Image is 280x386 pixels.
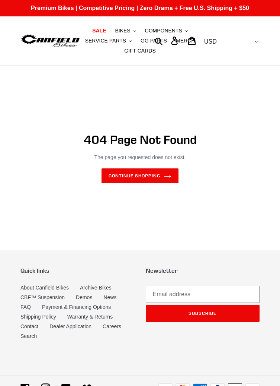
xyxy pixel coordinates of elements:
[20,33,80,48] img: Canfield Bikes
[88,26,110,36] a: SALE
[20,323,38,329] a: Contact
[102,168,178,183] a: Continue shopping
[20,267,135,274] p: Quick links
[145,28,182,34] span: COMPONENTS
[20,333,37,339] a: Search
[20,304,31,310] a: FAQ
[81,36,135,46] button: SERVICE PARTS
[67,314,113,320] a: Warranty & Returns
[76,294,92,300] a: Demos
[103,294,116,300] a: News
[146,286,260,303] input: Email address
[189,310,216,316] span: Subscribe
[111,26,139,36] button: BIKES
[20,294,65,300] a: CBF™ Suspension
[141,38,167,44] span: GG PARTS
[115,28,130,34] span: BIKES
[141,26,192,36] button: COMPONENTS
[20,285,69,291] a: About Canfield Bikes
[85,38,126,44] span: SERVICE PARTS
[103,323,121,329] a: Careers
[41,133,239,147] h1: 404 Page Not Found
[49,323,91,329] a: Dealer Application
[146,305,260,322] button: Subscribe
[42,304,111,310] a: Payment & Financing Options
[80,285,112,291] a: Archive Bikes
[20,314,56,320] a: Shipping Policy
[137,36,171,46] a: GG PARTS
[41,154,239,161] p: The page you requested does not exist.
[146,267,260,274] p: Newsletter
[92,28,106,34] span: SALE
[120,46,160,56] a: GIFT CARDS
[124,48,156,54] span: GIFT CARDS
